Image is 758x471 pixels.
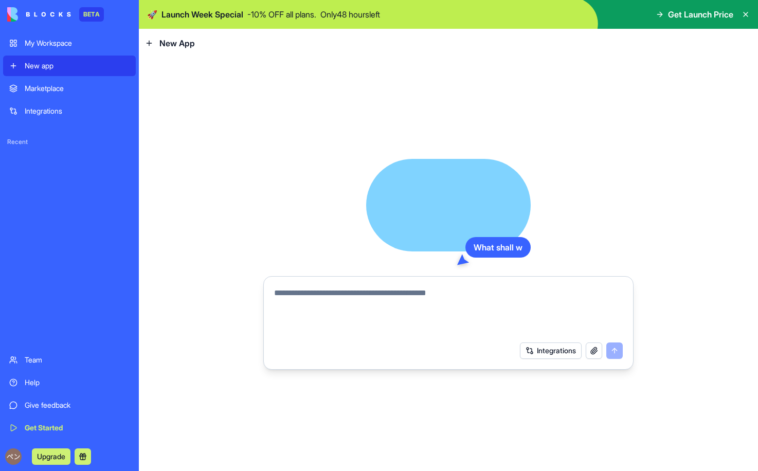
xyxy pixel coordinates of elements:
a: Get Started [3,418,136,438]
img: ACg8ocKb_YM1Wkfulc9Bn2nvoDIXj6FhlVDmZ4DTRMWy0k3UyN6dJw=s96-c [5,448,22,465]
a: Upgrade [32,451,70,461]
img: logo [7,7,71,22]
button: Integrations [520,342,582,359]
a: New app [3,56,136,76]
div: Get Started [25,423,130,433]
span: 🚀 [147,8,157,21]
span: Launch Week Special [161,8,243,21]
a: Integrations [3,101,136,121]
div: Help [25,377,130,388]
div: BETA [79,7,104,22]
div: Integrations [25,106,130,116]
span: Get Launch Price [668,8,733,21]
a: Marketplace [3,78,136,99]
div: New app [25,61,130,71]
a: Give feedback [3,395,136,415]
p: Only 48 hours left [320,8,380,21]
div: My Workspace [25,38,130,48]
div: Team [25,355,130,365]
span: New App [159,37,195,49]
a: BETA [7,7,104,22]
a: Help [3,372,136,393]
div: What shall w [465,237,531,258]
a: My Workspace [3,33,136,53]
button: Upgrade [32,448,70,465]
div: Give feedback [25,400,130,410]
span: Recent [3,138,136,146]
div: Marketplace [25,83,130,94]
a: Team [3,350,136,370]
p: - 10 % OFF all plans. [247,8,316,21]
